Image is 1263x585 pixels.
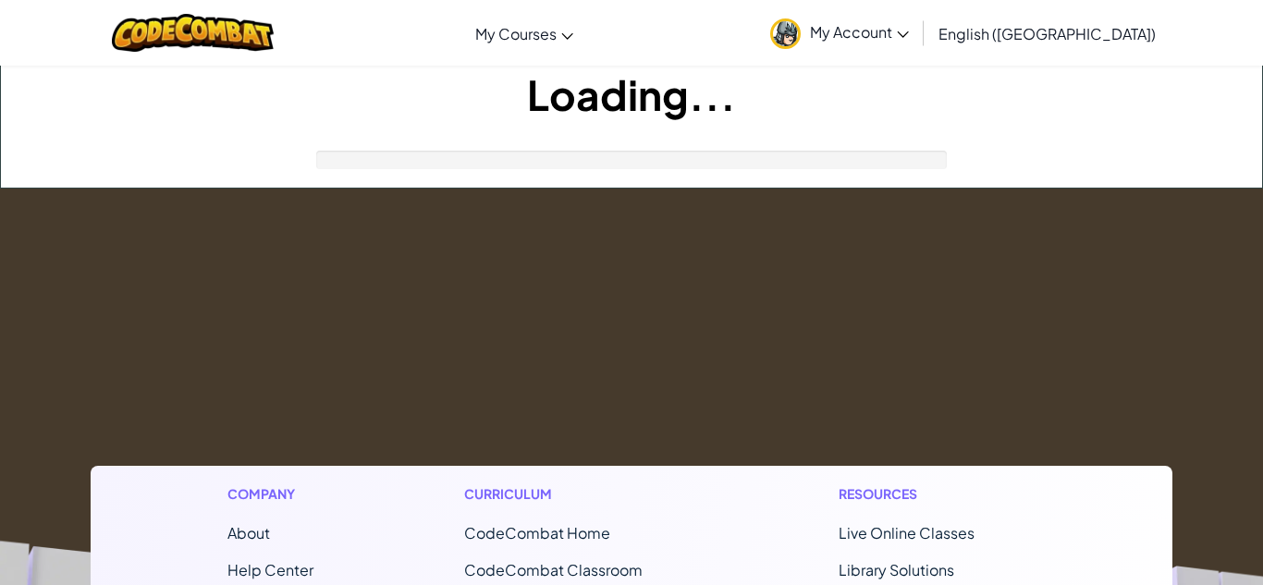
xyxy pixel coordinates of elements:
h1: Resources [839,484,1036,504]
img: avatar [770,18,801,49]
a: Live Online Classes [839,523,975,542]
span: English ([GEOGRAPHIC_DATA]) [938,24,1156,43]
span: CodeCombat Home [464,523,610,542]
a: My Account [761,4,918,62]
span: My Account [810,22,909,42]
a: My Courses [466,8,582,58]
h1: Company [227,484,313,504]
a: Help Center [227,560,313,579]
h1: Loading... [1,66,1262,123]
h1: Curriculum [464,484,688,504]
a: CodeCombat Classroom [464,560,643,579]
img: CodeCombat logo [112,14,274,52]
a: English ([GEOGRAPHIC_DATA]) [929,8,1165,58]
a: About [227,523,270,542]
a: Library Solutions [839,560,954,579]
span: My Courses [475,24,557,43]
